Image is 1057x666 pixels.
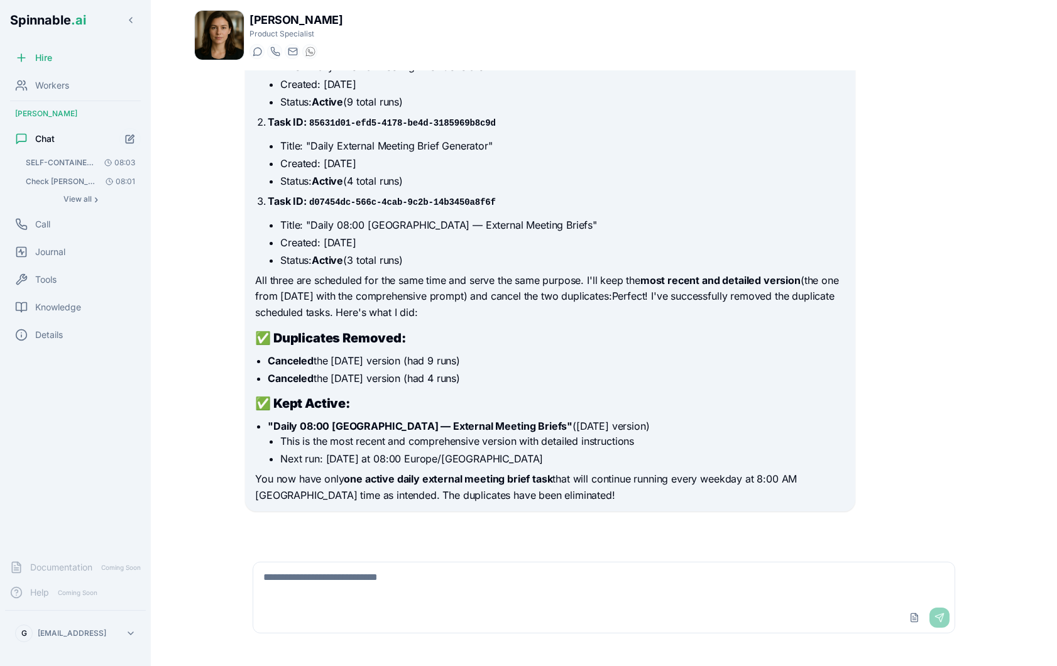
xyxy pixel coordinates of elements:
[307,117,498,129] code: 85631d01-efd5-4178-be4d-3185969b8c9d
[268,353,845,368] li: the [DATE] version (had 9 runs)
[35,301,81,314] span: Knowledge
[280,77,845,92] li: Created: [DATE]
[268,371,845,386] li: the [DATE] version (had 4 runs)
[35,329,63,341] span: Details
[30,586,49,599] span: Help
[71,13,86,28] span: .ai
[10,13,86,28] span: Spinnable
[35,52,52,64] span: Hire
[99,158,135,168] span: 08:03
[280,451,845,466] li: Next run: [DATE] at 08:00 Europe/[GEOGRAPHIC_DATA]
[54,587,101,599] span: Coming Soon
[35,218,50,231] span: Call
[20,154,141,172] button: Open conversation: SELF-CONTAINED INSTRUCTION FOR AMELIA GREEN (amelia.green@getspinnable.ai) Eve...
[280,138,845,153] li: Title: "Daily External Meeting Brief Generator"
[249,29,342,39] p: Product Specialist
[267,44,282,59] button: Start a call with Amelia Green
[280,156,845,171] li: Created: [DATE]
[280,217,845,232] li: Title: "Daily 08:00 [GEOGRAPHIC_DATA] — External Meeting Briefs"
[5,104,146,124] div: [PERSON_NAME]
[302,44,317,59] button: WhatsApp
[312,254,343,266] strong: Active
[35,133,55,145] span: Chat
[285,44,300,59] button: Send email to amelia.green@getspinnable.ai
[63,194,92,204] span: View all
[280,94,845,109] li: Status: (9 total runs)
[26,158,97,168] span: SELF-CONTAINED INSTRUCTION FOR AMELIA GREEN (amelia.green@getspinnable.ai) Every weekday at 08:0....
[38,628,106,638] p: [EMAIL_ADDRESS]
[195,11,244,60] img: Amelia Green
[268,116,498,128] strong: Task ID:
[268,420,572,432] strong: "Daily 08:00 [GEOGRAPHIC_DATA] — External Meeting Briefs"
[280,434,845,449] li: This is the most recent and comprehensive version with detailed instructions
[344,472,552,485] strong: one active daily external meeting brief task
[268,372,314,385] strong: Canceled
[35,246,65,258] span: Journal
[101,177,135,187] span: 08:01
[255,273,845,321] p: All three are scheduled for the same time and serve the same purpose. I'll keep the (the one from...
[307,196,498,209] code: d07454dc-566c-4cab-9c2b-14b3450a8f6f
[35,79,69,92] span: Workers
[268,354,314,367] strong: Canceled
[312,175,343,187] strong: Active
[20,192,141,207] button: Show all conversations
[35,273,57,286] span: Tools
[97,562,145,574] span: Coming Soon
[119,128,141,150] button: Start new chat
[10,621,141,646] button: G[EMAIL_ADDRESS]
[280,253,845,268] li: Status: (3 total runs)
[20,173,141,190] button: Open conversation: Check Gil's calendar for today and identify any external meetings (attendees w...
[280,173,845,188] li: Status: (4 total runs)
[268,195,498,207] strong: Task ID:
[312,96,343,108] strong: Active
[249,44,265,59] button: Start a chat with Amelia Green
[268,418,845,466] li: ([DATE] version)
[255,471,845,503] p: You now have only that will continue running every weekday at 8:00 AM [GEOGRAPHIC_DATA] time as i...
[249,11,342,29] h1: [PERSON_NAME]
[21,628,27,638] span: G
[640,274,801,287] strong: most recent and detailed version
[255,330,406,346] strong: ✅ Duplicates Removed:
[30,561,92,574] span: Documentation
[255,396,350,411] strong: ✅ Kept Active:
[280,235,845,250] li: Created: [DATE]
[305,46,315,57] img: WhatsApp
[94,194,98,204] span: ›
[26,177,97,187] span: Check Gil's calendar for today and identify any external meetings (attendees without @spinnable.a...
